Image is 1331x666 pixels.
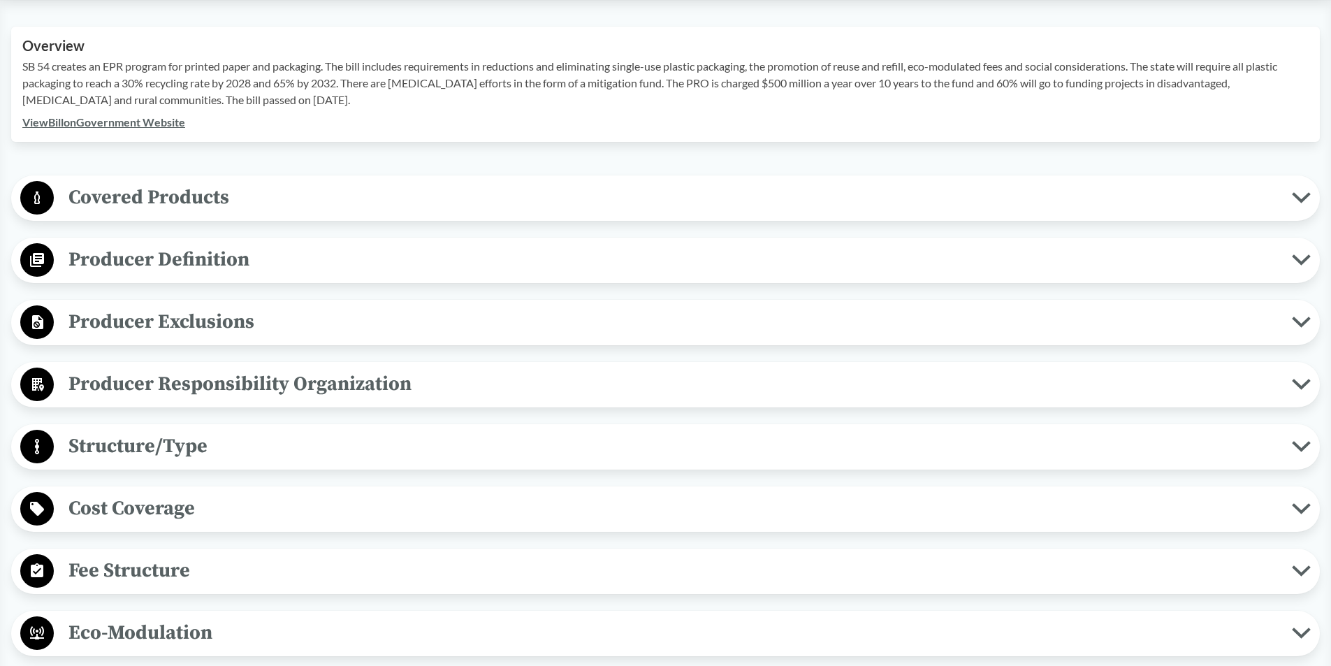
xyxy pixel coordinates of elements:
button: Producer Exclusions [16,305,1315,340]
button: Producer Definition [16,242,1315,278]
span: Fee Structure [54,555,1292,586]
span: Cost Coverage [54,493,1292,524]
button: Producer Responsibility Organization [16,367,1315,403]
span: Producer Exclusions [54,306,1292,338]
h2: Overview [22,38,1309,54]
span: Producer Definition [54,244,1292,275]
span: Producer Responsibility Organization [54,368,1292,400]
button: Structure/Type [16,429,1315,465]
button: Cost Coverage [16,491,1315,527]
button: Fee Structure [16,553,1315,589]
span: Covered Products [54,182,1292,213]
button: Covered Products [16,180,1315,216]
p: SB 54 creates an EPR program for printed paper and packaging. The bill includes requirements in r... [22,58,1309,108]
a: ViewBillonGovernment Website [22,115,185,129]
span: Eco-Modulation [54,617,1292,649]
button: Eco-Modulation [16,616,1315,651]
span: Structure/Type [54,430,1292,462]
